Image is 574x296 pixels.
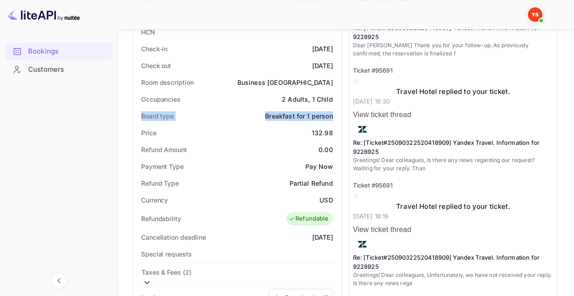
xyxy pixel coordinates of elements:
[305,162,333,171] div: Pay Now
[141,178,179,188] div: Refund Type
[141,214,181,223] div: Refundability
[237,78,333,87] div: Business [GEOGRAPHIC_DATA]
[353,97,554,106] p: [DATE] 18:30
[141,162,184,171] div: Payment Type
[137,263,337,285] div: Taxes & Fees (2)
[353,224,554,235] p: View ticket thread
[353,235,371,253] img: AwvSTEc2VUhQAAAAAElFTkSuQmCC
[5,61,112,78] a: Customers
[353,138,554,156] p: Re: [Ticket#25090322520418909] Yandex Travel. Information for 9228925
[353,41,554,58] p: Dear [PERSON_NAME] Thank you for your follow-up. As previously confirmed, the reservation is fina...
[319,195,333,205] div: USD
[353,24,554,41] p: Re: [Ticket#25090322520418909] Yandex Travel. Information for 9228925
[312,61,333,70] div: [DATE]
[141,44,167,54] div: Check-in
[141,61,171,70] div: Check out
[141,249,191,259] div: Special requests
[141,145,187,154] div: Refund Amount
[141,78,193,87] div: Room description
[282,94,333,104] div: 2 Adults, 1 Child
[353,109,554,120] p: View ticket thread
[528,7,542,22] img: Yandex Support
[353,182,392,189] span: Ticket #95691
[141,232,206,242] div: Cancellation deadline
[5,43,112,60] div: Bookings
[353,202,554,212] div: Travel Hotel replied to your ticket.
[5,43,112,59] a: Bookings
[142,267,191,277] div: Taxes & Fees ( 2 )
[353,67,392,74] span: Ticket #95691
[353,156,554,173] p: Greetings! Dear colleagues, Is there any news regarding our request? Waiting for your reply. Than
[353,87,554,97] div: Travel Hotel replied to your ticket.
[312,232,333,242] div: [DATE]
[353,120,371,138] img: AwvSTEc2VUhQAAAAAElFTkSuQmCC
[353,253,554,271] p: Re: [Ticket#25090322520418909] Yandex Travel. Information for 9228925
[28,46,108,57] div: Bookings
[141,27,155,37] div: HCN
[7,7,80,22] img: LiteAPI logo
[319,145,333,154] div: 0.00
[51,272,67,289] button: Collapse navigation
[353,212,554,221] p: [DATE] 18:19
[312,44,333,54] div: [DATE]
[289,178,333,188] div: Partial Refund
[353,271,554,287] p: Greetings! Dear colleagues, Unfortunately, we have not received your reply. Is there any news rega
[289,214,329,223] div: Refundable
[312,128,333,138] div: 132.98
[141,94,181,104] div: Occupancies
[141,128,157,138] div: Price
[265,111,333,121] div: Breakfast for 1 person
[141,111,174,121] div: Board type
[141,195,168,205] div: Currency
[28,64,108,75] div: Customers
